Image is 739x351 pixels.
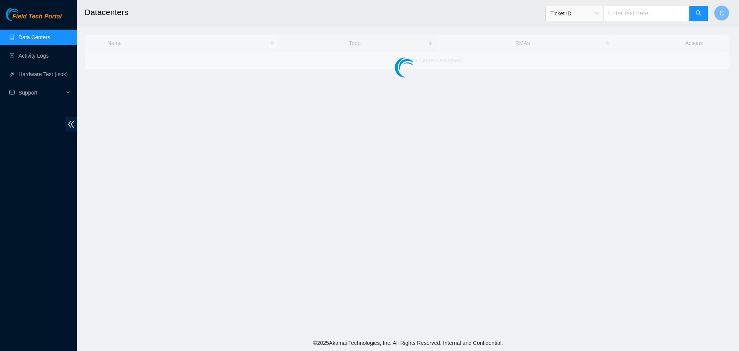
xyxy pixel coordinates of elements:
a: Hardware Test (isok) [18,71,68,77]
footer: © 2025 Akamai Technologies, Inc. All Rights Reserved. Internal and Confidential. [77,335,739,351]
button: C [714,5,729,21]
input: Enter text here... [604,6,690,21]
a: Activity Logs [18,53,49,59]
span: Ticket ID [550,8,599,19]
a: Data Centers [18,34,50,40]
span: Support [18,85,64,100]
img: Akamai Technologies [6,8,39,21]
span: search [696,10,702,17]
span: C [719,8,724,18]
button: search [689,6,708,21]
span: Field Tech Portal [12,13,62,20]
span: double-left [65,117,77,131]
span: read [9,90,15,95]
a: Akamai TechnologiesField Tech Portal [6,14,62,24]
